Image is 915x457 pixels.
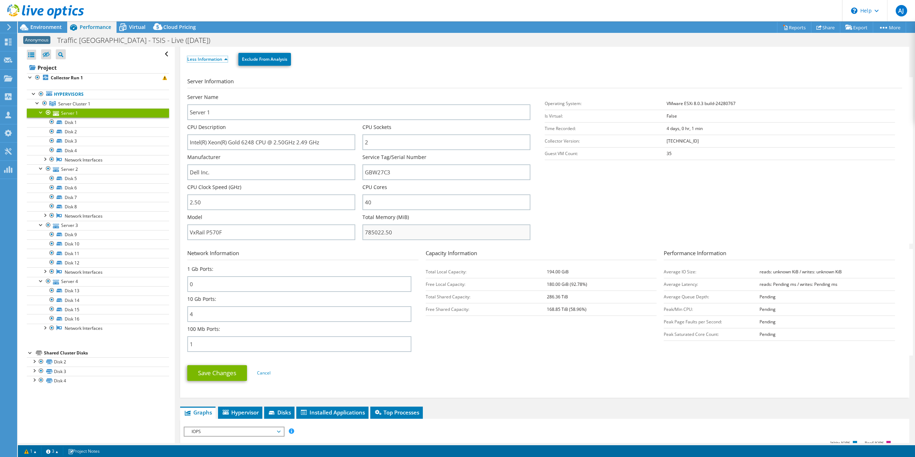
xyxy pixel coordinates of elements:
b: 4 days, 0 hr, 1 min [667,125,703,131]
a: Export [840,22,873,33]
a: Disk 13 [27,286,169,295]
a: Server 1 [27,108,169,118]
b: reads: Pending ms / writes: Pending ms [760,281,837,287]
td: Operating System: [545,97,667,110]
a: Save Changes [187,365,247,381]
span: Performance [80,24,111,30]
a: 1 [19,447,41,456]
a: Network Interfaces [27,211,169,220]
label: Model [187,214,202,221]
a: More [873,22,906,33]
b: False [667,113,677,119]
a: Disk 15 [27,305,169,314]
td: Peak Saturated Core Count: [664,328,760,341]
label: CPU Cores [362,184,387,191]
a: Project Notes [63,447,105,456]
td: Guest VM Count: [545,147,667,160]
span: AJ [896,5,907,16]
a: Exclude From Analysis [238,53,291,66]
a: Server 3 [27,221,169,230]
text: Write IOPS [830,441,850,446]
td: Total Local Capacity: [426,265,547,278]
a: Less Information [187,56,228,62]
td: Average Queue Depth: [664,290,760,303]
b: Collector Run 1 [51,75,83,81]
a: Project [27,62,169,73]
span: Top Processes [374,409,419,416]
td: Peak/Min CPU: [664,303,760,316]
span: Disks [268,409,291,416]
a: Disk 2 [27,127,169,136]
td: Average IO Size: [664,265,760,278]
label: Service Tag/Serial Number [362,154,426,161]
a: Collector Run 1 [27,73,169,83]
b: [TECHNICAL_ID] [667,138,699,144]
label: 10 Gb Ports: [187,295,216,303]
a: Disk 9 [27,230,169,239]
a: Disk 5 [27,174,169,183]
a: Cancel [257,370,271,376]
span: Environment [30,24,62,30]
td: Average Latency: [664,278,760,290]
a: Disk 4 [27,376,169,385]
a: Disk 8 [27,202,169,211]
h3: Server Information [187,77,902,88]
label: CPU Clock Speed (GHz) [187,184,241,191]
b: Pending [760,319,776,325]
b: Pending [760,294,776,300]
a: Disk 3 [27,136,169,146]
span: Cloud Pricing [163,24,196,30]
td: Time Recorded: [545,122,667,135]
span: Virtual [129,24,145,30]
span: Anonymous [23,36,50,44]
a: Disk 7 [27,193,169,202]
a: Disk 14 [27,295,169,305]
label: Server Name [187,94,218,101]
a: Hypervisors [27,90,169,99]
a: Disk 11 [27,249,169,258]
text: Read IOPS [865,441,884,446]
a: Disk 1 [27,118,169,127]
h3: Capacity Information [426,249,657,260]
label: Manufacturer [187,154,221,161]
a: Disk 3 [27,367,169,376]
a: Disk 10 [27,239,169,249]
div: Shared Cluster Disks [44,349,169,357]
b: Pending [760,331,776,337]
td: Collector Version: [545,135,667,147]
td: Free Shared Capacity: [426,303,547,316]
a: Disk 12 [27,258,169,267]
td: Is Virtual: [545,110,667,122]
a: Network Interfaces [27,324,169,333]
b: reads: unknown KiB / writes: unknown KiB [760,269,842,275]
td: Free Local Capacity: [426,278,547,290]
b: 286.36 TiB [547,294,568,300]
label: CPU Description [187,124,226,131]
b: VMware ESXi 8.0.3 build-24280767 [667,100,736,106]
label: 1 Gb Ports: [187,265,213,273]
span: Graphs [184,409,212,416]
label: CPU Sockets [362,124,391,131]
a: Reports [777,22,811,33]
b: Pending [760,306,776,312]
b: 180.00 GiB (92.78%) [547,281,587,287]
span: IOPS [188,427,280,436]
h3: Performance Information [664,249,895,260]
span: Installed Applications [300,409,365,416]
a: Network Interfaces [27,267,169,277]
h1: Traffic [GEOGRAPHIC_DATA] - TSIS - Live ([DATE]) [54,36,221,44]
a: Server Cluster 1 [27,99,169,108]
a: 3 [41,447,63,456]
a: Share [811,22,840,33]
span: Hypervisor [222,409,259,416]
b: 35 [667,150,672,157]
b: 194.00 GiB [547,269,569,275]
a: Disk 4 [27,146,169,155]
td: Peak Page Faults per Second: [664,316,760,328]
label: 100 Mb Ports: [187,326,220,333]
a: Server 2 [27,164,169,174]
td: Total Shared Capacity: [426,290,547,303]
a: Disk 16 [27,314,169,323]
svg: \n [851,8,857,14]
b: 168.85 TiB (58.96%) [547,306,587,312]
